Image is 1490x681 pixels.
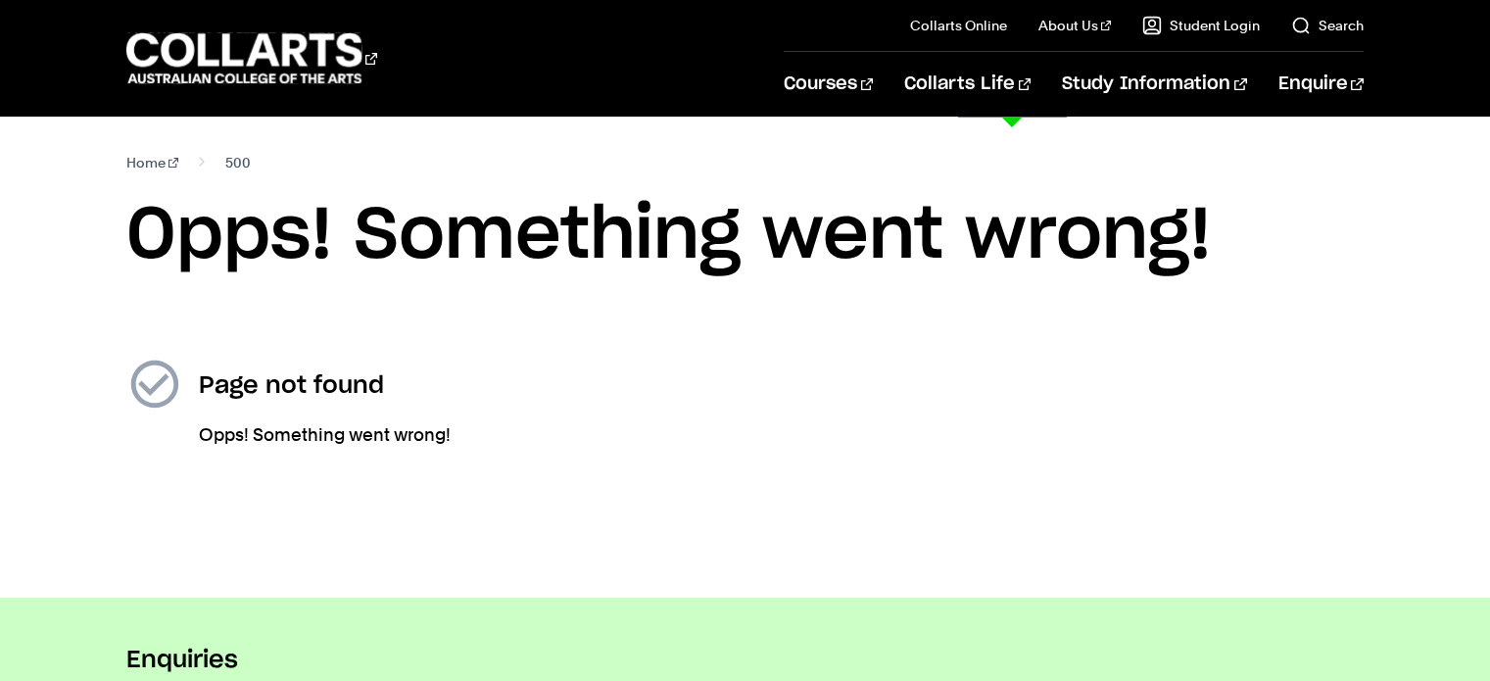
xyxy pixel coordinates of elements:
[225,149,251,176] span: 500
[199,370,451,402] h2: Page not found
[126,30,377,86] div: Go to homepage
[126,192,1363,280] h1: Opps! Something went wrong!
[784,52,873,117] a: Courses
[1278,52,1364,117] a: Enquire
[910,16,1007,35] a: Collarts Online
[126,149,178,176] a: Home
[1038,16,1111,35] a: About Us
[199,421,451,449] p: Opps! Something went wrong!
[1062,52,1246,117] a: Study Information
[904,52,1031,117] a: Collarts Life
[1291,16,1364,35] a: Search
[1142,16,1260,35] a: Student Login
